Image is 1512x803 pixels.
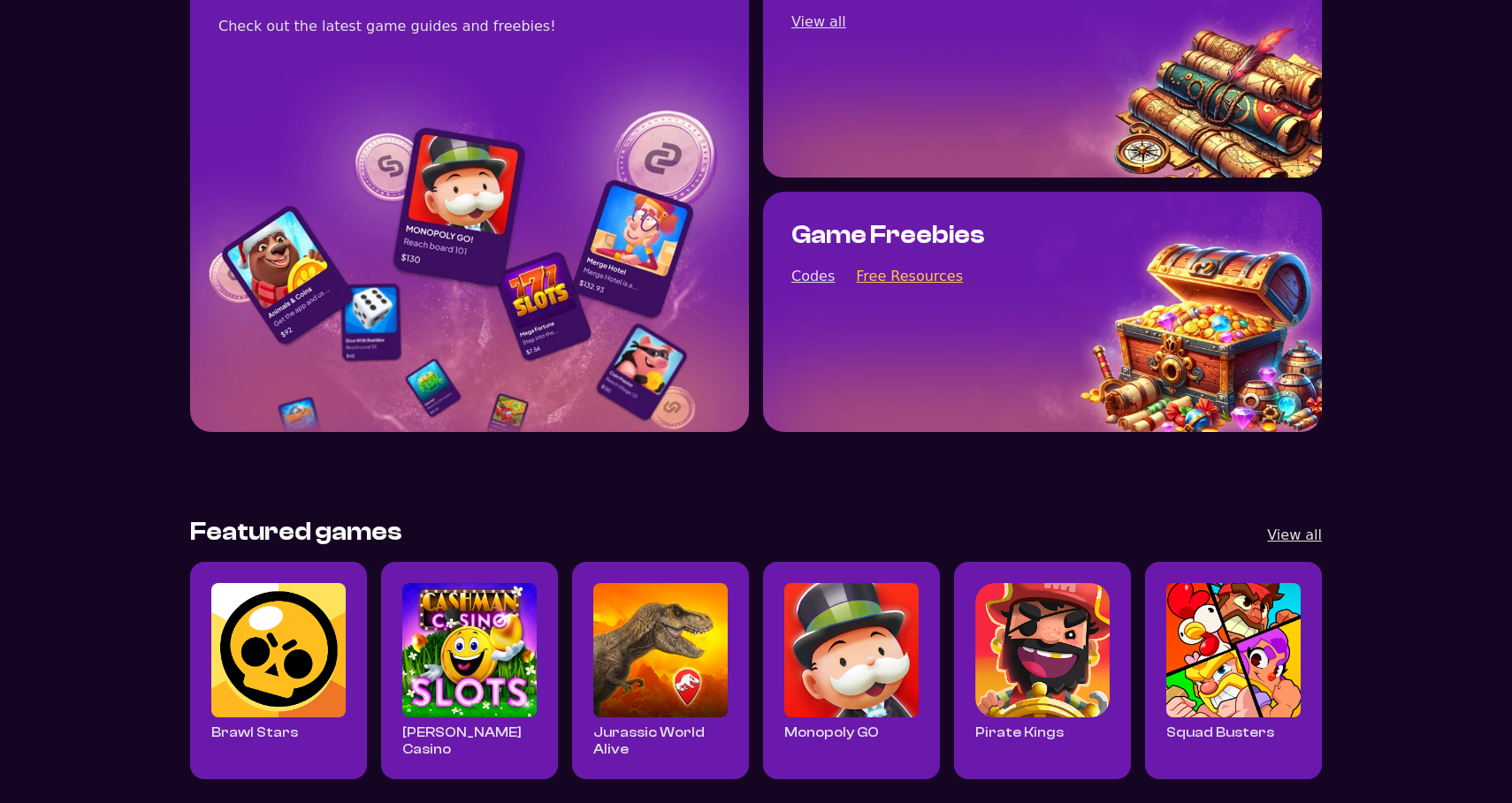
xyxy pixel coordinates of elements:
a: Read all Monopoly GO posts [784,583,919,717]
a: Read all Jurassic World Alive posts [593,583,728,717]
a: View all games [1267,523,1322,547]
img: Pirate Kings icon [975,583,1110,717]
a: Read all Squad Busters posts [1166,583,1301,717]
a: All Cashman Casino game posts [402,724,522,757]
img: MonopolyGo icon [784,583,919,717]
a: All Pirate Kings game posts [975,724,1064,740]
h2: Game Freebies [791,220,985,251]
a: All Brawl Stars game posts [211,724,298,740]
a: All Monopoly GO game posts [784,724,879,740]
h2: Featured games [190,517,402,548]
a: View all posts about free resources [856,264,963,288]
a: View all game codes [791,264,835,288]
a: All Jurassic World Alive game posts [593,724,705,757]
a: Read all Brawl Stars posts [211,583,346,717]
a: View all game guides [791,10,846,34]
a: Read all Pirate Kings posts [975,583,1110,717]
div: Check out the latest game guides and freebies! [218,14,556,38]
a: Read all Cashman Casino posts [402,583,537,717]
img: Cashman Casino icon [402,583,537,717]
a: All Squad Busters game posts [1166,724,1274,740]
img: Jurassic World Alive icon [593,583,728,717]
